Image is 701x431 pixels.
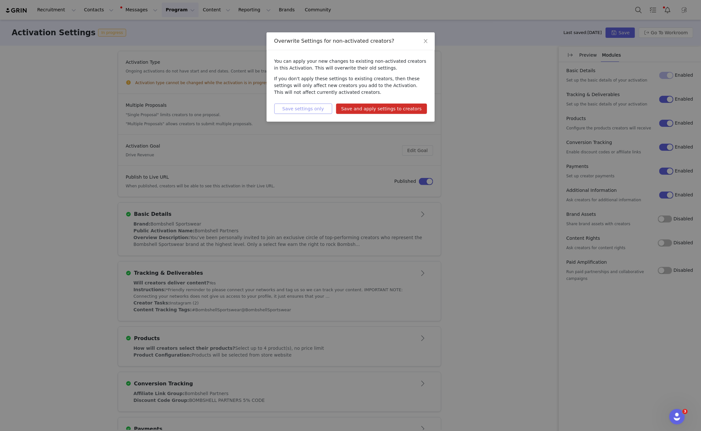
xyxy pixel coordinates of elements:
[274,75,427,96] p: If you don't apply these settings to existing creators, then these settings will only affect new ...
[669,409,685,425] iframe: Intercom live chat
[423,39,428,44] i: icon: close
[683,409,688,414] span: 3
[336,104,427,114] button: Save and apply settings to creators
[274,104,332,114] button: Save settings only
[274,58,427,72] p: You can apply your new changes to existing non-activated creators in this Activation. This will o...
[274,38,427,45] div: Overwrite Settings for non-activated creators?
[417,32,435,50] button: Close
